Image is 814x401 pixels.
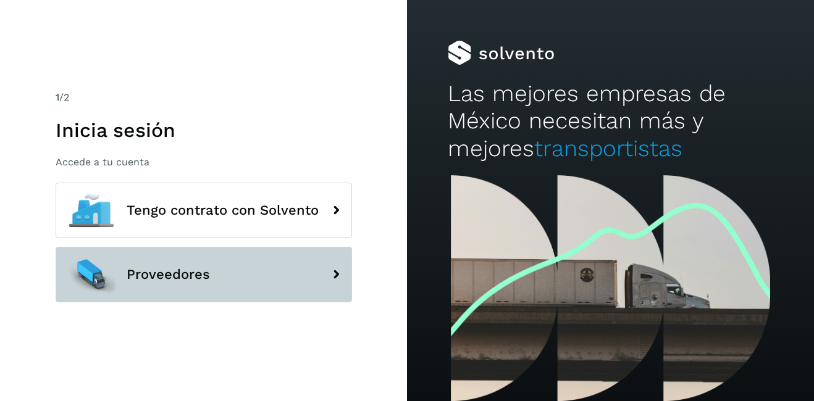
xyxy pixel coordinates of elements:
[56,91,59,103] span: 1
[127,203,319,218] span: Tengo contrato con Solvento
[56,90,352,105] div: /2
[534,135,682,162] span: transportistas
[56,183,352,238] button: Tengo contrato con Solvento
[56,118,352,142] h1: Inicia sesión
[56,247,352,302] button: Proveedores
[127,267,210,282] span: Proveedores
[56,156,352,168] p: Accede a tu cuenta
[448,80,773,162] h2: Las mejores empresas de México necesitan más y mejores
